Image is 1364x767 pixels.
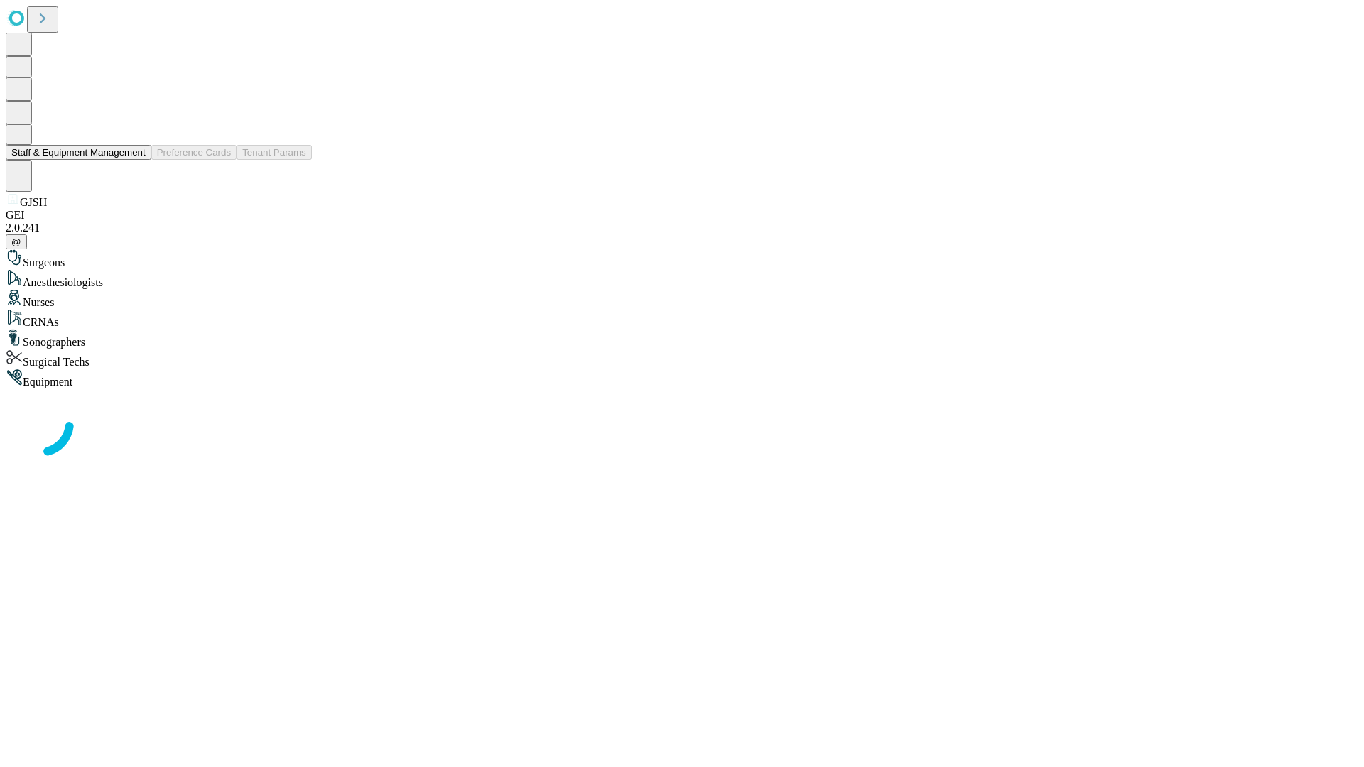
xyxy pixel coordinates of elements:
[6,349,1358,369] div: Surgical Techs
[6,369,1358,388] div: Equipment
[6,329,1358,349] div: Sonographers
[20,196,47,208] span: GJSH
[6,145,151,160] button: Staff & Equipment Management
[151,145,237,160] button: Preference Cards
[6,234,27,249] button: @
[6,309,1358,329] div: CRNAs
[6,249,1358,269] div: Surgeons
[6,289,1358,309] div: Nurses
[11,236,21,247] span: @
[237,145,312,160] button: Tenant Params
[6,209,1358,222] div: GEI
[6,269,1358,289] div: Anesthesiologists
[6,222,1358,234] div: 2.0.241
